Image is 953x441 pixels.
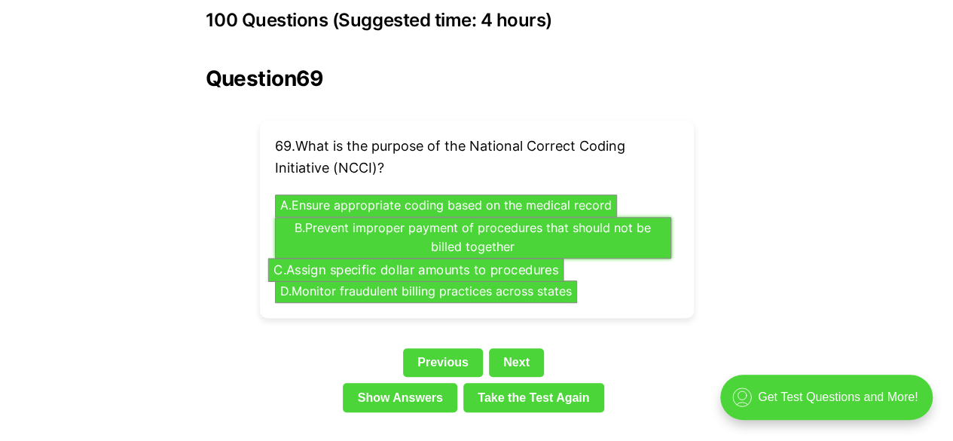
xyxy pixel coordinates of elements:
[206,10,748,31] h3: 100 Questions (Suggested time: 4 hours)
[707,367,953,441] iframe: portal-trigger
[275,194,617,217] button: A.Ensure appropriate coding based on the medical record
[275,217,671,259] button: B.Prevent improper payment of procedures that should not be billed together
[489,348,544,377] a: Next
[267,258,564,281] button: C.Assign specific dollar amounts to procedures
[275,136,679,179] p: 69 . What is the purpose of the National Correct Coding Initiative (NCCI)?
[206,66,748,90] h2: Question 69
[403,348,483,377] a: Previous
[275,280,577,303] button: D.Monitor fraudulent billing practices across states
[343,383,457,412] a: Show Answers
[463,383,604,412] a: Take the Test Again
